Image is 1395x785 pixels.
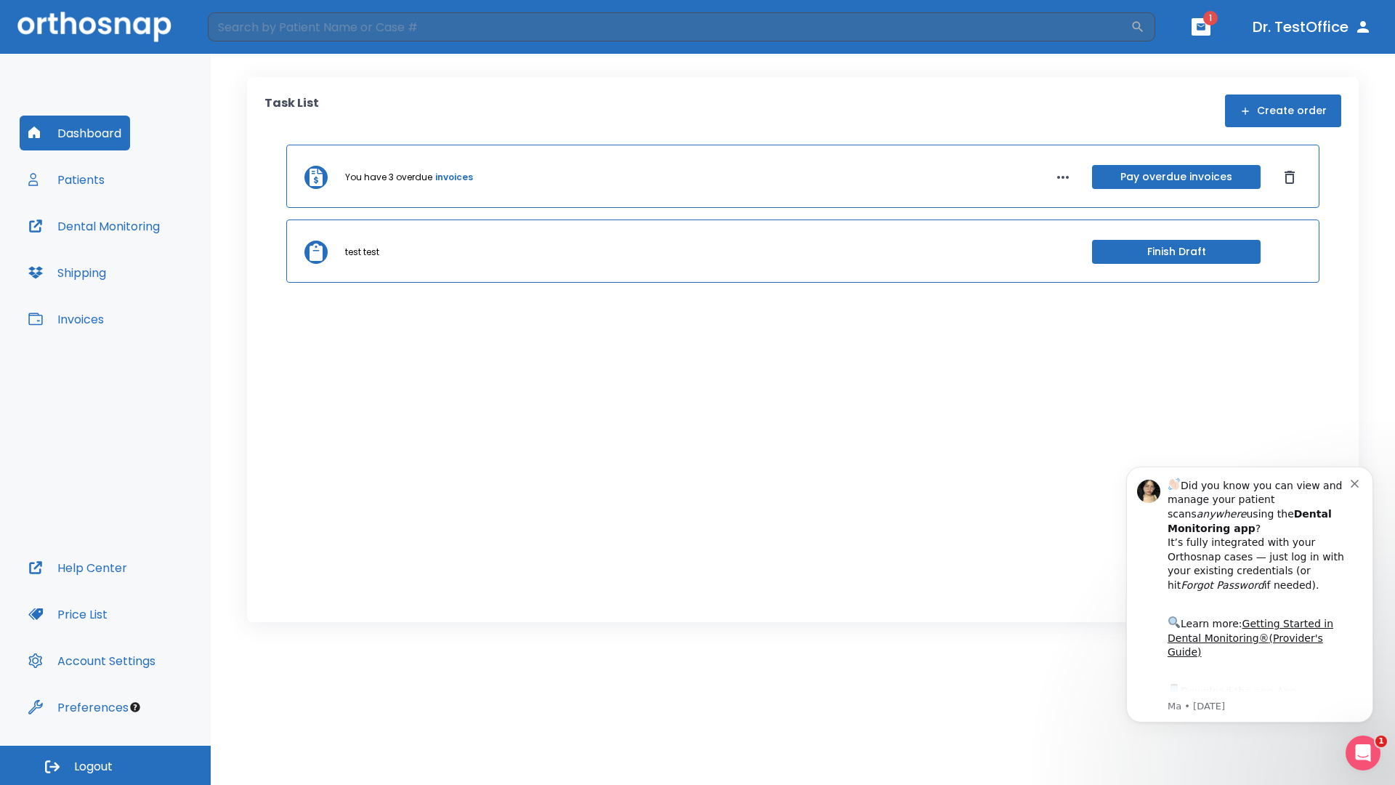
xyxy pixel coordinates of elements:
[20,597,116,632] button: Price List
[20,690,137,725] button: Preferences
[1247,14,1378,40] button: Dr. TestOffice
[20,302,113,337] button: Invoices
[17,12,171,41] img: Orthosnap
[1092,240,1261,264] button: Finish Draft
[20,209,169,243] button: Dental Monitoring
[1375,736,1387,747] span: 1
[20,255,115,290] button: Shipping
[1225,94,1341,127] button: Create order
[1278,166,1301,189] button: Dismiss
[345,171,432,184] p: You have 3 overdue
[20,550,136,585] button: Help Center
[435,171,473,184] a: invoices
[1104,448,1395,778] iframe: Intercom notifications message
[20,116,130,150] button: Dashboard
[345,246,379,259] p: test test
[1203,11,1218,25] span: 1
[1346,736,1380,770] iframe: Intercom live chat
[74,759,113,775] span: Logout
[20,643,164,678] button: Account Settings
[20,162,113,197] button: Patients
[208,12,1131,41] input: Search by Patient Name or Case #
[129,701,142,714] div: Tooltip anchor
[264,94,319,127] p: Task List
[1092,165,1261,189] button: Pay overdue invoices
